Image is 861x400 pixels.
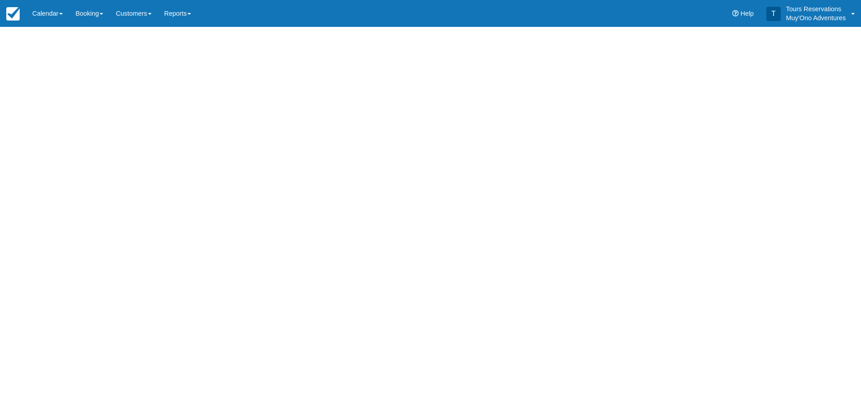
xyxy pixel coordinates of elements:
p: Tours Reservations [786,4,846,13]
div: T [766,7,781,21]
i: Help [732,10,739,17]
img: checkfront-main-nav-mini-logo.png [6,7,20,21]
p: Muy'Ono Adventures [786,13,846,22]
span: Help [740,10,754,17]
